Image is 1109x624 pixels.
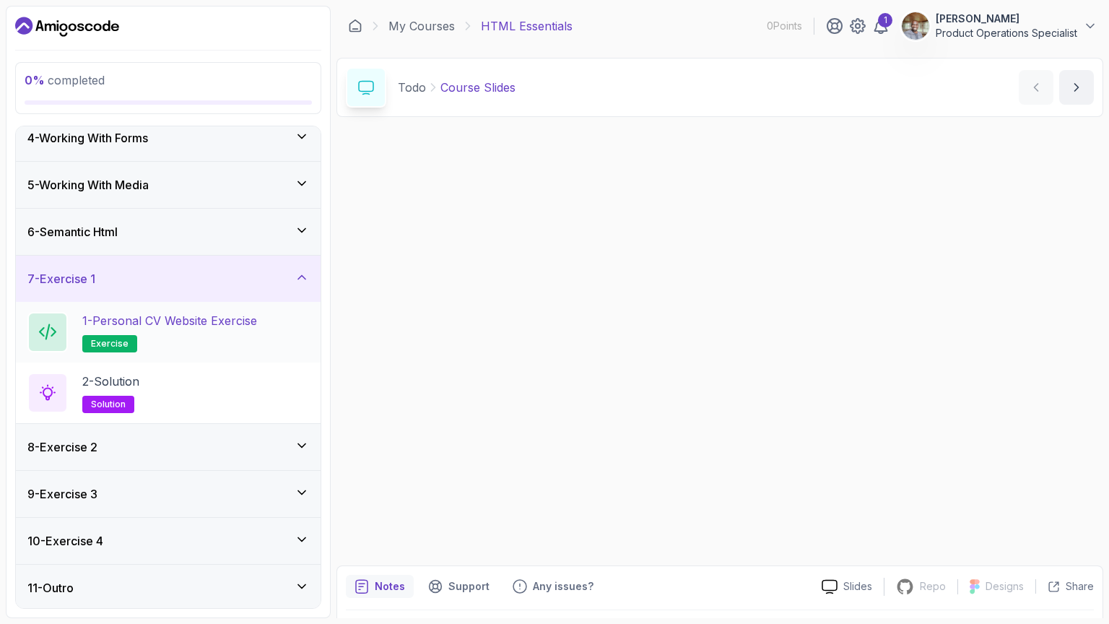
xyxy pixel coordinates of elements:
h3: 8 - Exercise 2 [27,438,97,456]
h3: 11 - Outro [27,579,74,597]
h3: 4 - Working With Forms [27,129,148,147]
p: 2 - Solution [82,373,139,390]
p: 1 - Personal CV Website Exercise [82,312,257,329]
button: Support button [419,575,498,598]
span: 0 % [25,73,45,87]
p: [PERSON_NAME] [936,12,1077,26]
span: completed [25,73,105,87]
p: Designs [986,579,1024,594]
span: exercise [91,338,129,350]
button: user profile image[PERSON_NAME]Product Operations Specialist [901,12,1097,40]
button: 2-Solutionsolution [27,373,309,413]
a: My Courses [388,17,455,35]
button: 7-Exercise 1 [16,256,321,302]
p: Todo [398,79,426,96]
p: 0 Points [767,19,802,33]
button: Feedback button [504,575,602,598]
h3: 10 - Exercise 4 [27,532,103,550]
h3: 7 - Exercise 1 [27,270,95,287]
div: 1 [878,13,892,27]
p: HTML Essentials [481,17,573,35]
p: Notes [375,579,405,594]
p: Support [448,579,490,594]
button: 4-Working With Forms [16,115,321,161]
button: Share [1035,579,1094,594]
img: user profile image [902,12,929,40]
button: next content [1059,70,1094,105]
a: Dashboard [15,15,119,38]
button: 5-Working With Media [16,162,321,208]
a: 1 [872,17,890,35]
p: Slides [843,579,872,594]
p: Any issues? [533,579,593,594]
p: Product Operations Specialist [936,26,1077,40]
p: Repo [920,579,946,594]
button: 8-Exercise 2 [16,424,321,470]
h3: 5 - Working With Media [27,176,149,194]
p: Share [1066,579,1094,594]
button: 6-Semantic Html [16,209,321,255]
span: solution [91,399,126,410]
h3: 6 - Semantic Html [27,223,118,240]
button: 10-Exercise 4 [16,518,321,564]
button: 11-Outro [16,565,321,611]
a: Dashboard [348,19,362,33]
p: Course Slides [440,79,516,96]
button: 1-Personal CV Website Exerciseexercise [27,312,309,352]
button: notes button [346,575,414,598]
h3: 9 - Exercise 3 [27,485,97,503]
a: Slides [810,579,884,594]
button: previous content [1019,70,1053,105]
button: 9-Exercise 3 [16,471,321,517]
